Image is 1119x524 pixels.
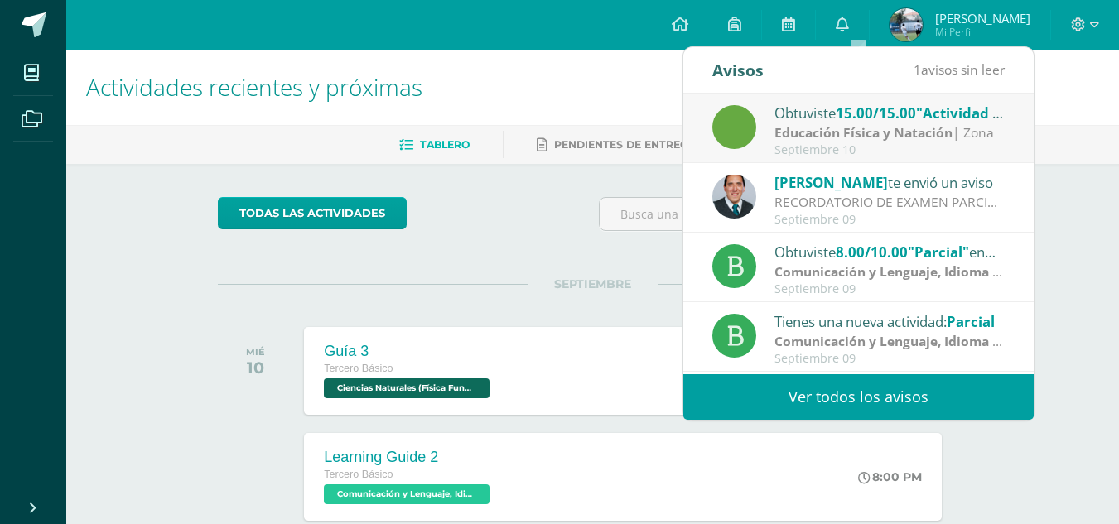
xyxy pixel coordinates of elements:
[774,332,1005,351] div: | Parcial
[324,469,393,480] span: Tercero Básico
[774,241,1005,262] div: Obtuviste en
[420,138,470,151] span: Tablero
[774,143,1005,157] div: Septiembre 10
[914,60,921,79] span: 1
[324,449,494,466] div: Learning Guide 2
[683,374,1034,420] a: Ver todos los avisos
[935,10,1030,26] span: [PERSON_NAME]
[774,173,888,192] span: [PERSON_NAME]
[600,198,967,230] input: Busca una actividad próxima aquí...
[324,363,393,374] span: Tercero Básico
[554,138,696,151] span: Pendientes de entrega
[86,71,422,103] span: Actividades recientes y próximas
[774,352,1005,366] div: Septiembre 09
[908,243,969,262] span: "Parcial"
[935,25,1030,39] span: Mi Perfil
[774,310,1005,332] div: Tienes una nueva actividad:
[774,282,1005,296] div: Septiembre 09
[712,175,756,219] img: 2306758994b507d40baaa54be1d4aa7e.png
[774,332,1043,350] strong: Comunicación y Lenguaje, Idioma Español
[947,312,995,331] span: Parcial
[324,343,494,360] div: Guía 3
[537,132,696,158] a: Pendientes de entrega
[774,193,1005,212] div: RECORDATORIO DE EXAMEN PARCIAL 10 DE SEPTIEMBRE: Buenas tardes Queridos estudiantes de III C y II...
[836,243,908,262] span: 8.00/10.00
[916,103,1007,123] span: "Actividad 2"
[324,378,490,398] span: Ciencias Naturales (Física Fundamental) 'D'
[774,213,1005,227] div: Septiembre 09
[858,469,922,484] div: 8:00 PM
[914,60,1005,79] span: avisos sin leer
[774,262,1043,281] strong: Comunicación y Lenguaje, Idioma Español
[399,132,470,158] a: Tablero
[836,103,916,123] span: 15.00/15.00
[246,346,265,358] div: MIÉ
[528,276,658,291] span: SEPTIEMBRE
[774,171,1005,193] div: te envió un aviso
[712,47,764,93] div: Avisos
[246,358,265,377] div: 10
[324,484,490,504] span: Comunicación y Lenguaje, Idioma Extranjero Inglés 'D'
[774,123,953,142] strong: Educación Física y Natación
[774,262,1005,281] div: | Parcial
[890,8,923,41] img: 35f43d1e4ae5e9e0d48e933aa1367915.png
[774,123,1005,142] div: | Zona
[218,197,407,229] a: todas las Actividades
[774,102,1005,123] div: Obtuviste en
